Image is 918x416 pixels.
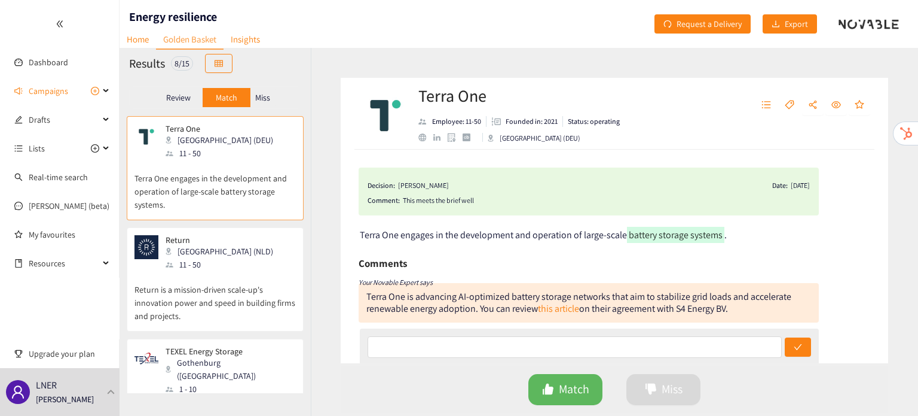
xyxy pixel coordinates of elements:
[858,359,918,416] iframe: Chat Widget
[662,380,683,399] span: Miss
[29,172,88,183] a: Real-time search
[368,195,400,207] span: Comment:
[808,100,818,111] span: share-alt
[134,347,158,371] img: Snapshot of the company's website
[205,54,232,73] button: table
[654,14,751,34] button: redoRequest a Delivery
[791,180,810,192] div: [DATE]
[368,180,395,192] span: Decision:
[831,100,841,111] span: eye
[134,235,158,259] img: Snapshot of the company's website
[215,59,223,69] span: table
[29,223,110,247] a: My favourites
[29,342,110,366] span: Upgrade your plan
[166,235,273,245] p: Return
[134,124,158,148] img: Snapshot of the company's website
[171,56,193,71] div: 8 / 15
[785,100,794,111] span: tag
[542,383,554,397] span: like
[166,258,280,271] div: 11 - 50
[216,93,237,102] p: Match
[166,356,295,382] div: Gothenburg ([GEOGRAPHIC_DATA])
[448,133,463,142] a: google maps
[255,93,270,102] p: Miss
[29,79,68,103] span: Campaigns
[14,259,23,268] span: book
[134,271,296,323] p: Return is a mission-driven scale-up's innovation power and speed in building firms and projects.
[763,14,817,34] button: downloadExport
[166,124,273,133] p: Terra One
[29,108,99,132] span: Drafts
[627,227,724,243] mark: battery storage systems
[398,180,449,192] div: [PERSON_NAME]
[663,20,672,29] span: redo
[418,116,486,127] li: Employees
[772,20,780,29] span: download
[91,87,99,95] span: plus-circle
[563,116,620,127] li: Status
[761,100,771,111] span: unordered-list
[134,160,296,211] p: Terra One engages in the development and operation of large-scale battery storage systems.
[129,8,217,25] h1: Energy resilience
[403,195,810,207] div: This meets the brief well
[14,350,23,358] span: trophy
[359,254,407,272] h6: Comments
[129,55,165,72] h2: Results
[166,133,280,147] div: [GEOGRAPHIC_DATA] (DEU)
[156,30,224,50] a: Golden Basket
[29,201,109,211] a: [PERSON_NAME] (beta)
[224,30,267,48] a: Insights
[568,116,620,127] p: Status: operating
[755,96,777,115] button: unordered-list
[36,378,57,393] p: LNER
[559,380,589,399] span: Match
[11,385,25,399] span: user
[772,180,788,192] span: Date:
[91,144,99,153] span: plus-circle
[432,116,481,127] p: Employee: 11-50
[120,30,156,48] a: Home
[506,116,558,127] p: Founded in: 2021
[645,383,657,397] span: dislike
[14,87,23,95] span: sound
[677,17,742,31] span: Request a Delivery
[29,57,68,68] a: Dashboard
[359,278,433,287] i: Your Novable Expert says
[166,245,280,258] div: [GEOGRAPHIC_DATA] (NLD)
[166,147,280,160] div: 11 - 50
[418,84,620,108] h2: Terra One
[855,100,864,111] span: star
[166,382,295,396] div: 1 - 10
[166,93,191,102] p: Review
[29,251,99,275] span: Resources
[849,96,870,115] button: star
[794,343,802,353] span: check
[166,347,287,356] p: TEXEL Energy Storage
[785,17,808,31] span: Export
[14,116,23,124] span: edit
[362,90,409,138] img: Company Logo
[14,144,23,153] span: unordered-list
[418,133,433,141] a: website
[488,133,580,144] div: [GEOGRAPHIC_DATA] (DEU)
[366,290,791,315] div: Terra One is advancing AI-optimized battery storage networks that aim to stabilize grid loads and...
[29,136,45,160] span: Lists
[779,96,800,115] button: tag
[486,116,563,127] li: Founded in year
[538,302,579,315] a: this article
[802,96,824,115] button: share-alt
[825,96,847,115] button: eye
[36,393,94,406] p: [PERSON_NAME]
[626,374,700,405] button: dislikeMiss
[785,338,811,357] button: check
[56,20,64,28] span: double-left
[724,229,727,241] span: .
[463,133,478,141] a: crunchbase
[433,134,448,141] a: linkedin
[528,374,602,405] button: likeMatch
[360,229,627,241] span: Terra One engages in the development and operation of large-scale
